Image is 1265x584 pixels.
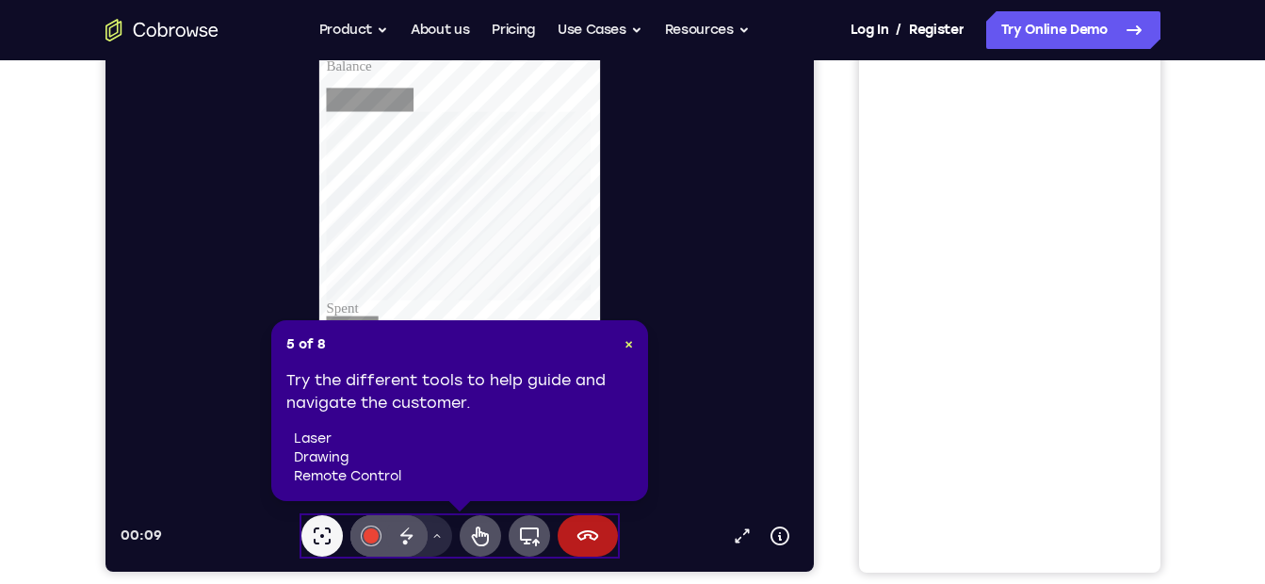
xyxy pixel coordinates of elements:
[558,11,642,49] button: Use Cases
[896,19,901,41] span: /
[851,11,888,49] a: Log In
[986,11,1160,49] a: Try Online Demo
[294,467,633,486] li: remote control
[286,335,326,354] span: 5 of 8
[294,430,633,448] li: laser
[411,11,469,49] a: About us
[492,11,535,49] a: Pricing
[294,448,633,467] li: drawing
[909,11,964,49] a: Register
[665,11,750,49] button: Resources
[319,11,389,49] button: Product
[286,369,633,486] div: Try the different tools to help guide and navigate the customer.
[624,335,633,354] button: Close Tour
[624,336,633,352] span: ×
[105,19,219,41] a: Go to the home page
